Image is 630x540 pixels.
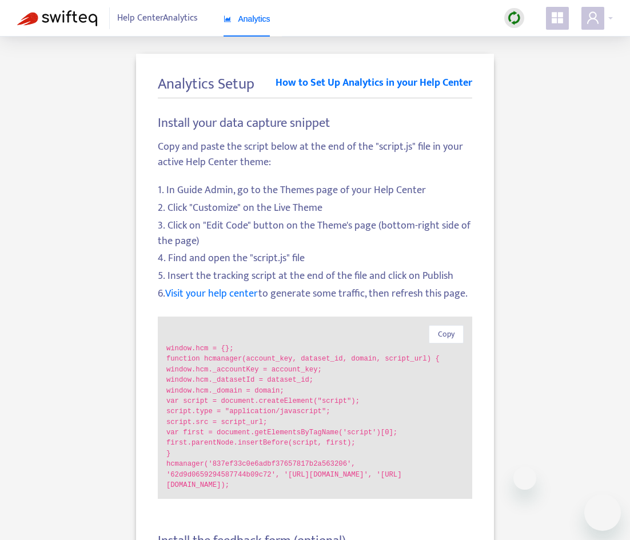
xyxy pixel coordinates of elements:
[166,449,464,459] code: }
[117,7,198,29] span: Help Center Analytics
[166,343,464,354] code: window.hcm = {};
[166,375,464,385] code: window.hcm._datasetId = dataset_id;
[438,328,454,341] span: Copy
[158,251,472,266] span: 4. Find and open the "script.js" file
[166,459,464,490] code: hcmanager('837ef33c0e6adbf37657817b2a563206', '62d9d0659294587744b09c72', '[URL][DOMAIN_NAME]', '...
[158,183,472,198] span: 1. In Guide Admin, go to the Themes page of your Help Center
[166,365,464,375] code: window.hcm._accountKey = account_key;
[224,14,270,23] span: Analytics
[158,115,472,131] h4: Install your data capture snippet
[158,269,472,284] span: 5. Insert the tracking script at the end of the file and click on Publish
[584,494,621,531] iframe: Button to launch messaging window
[224,15,232,23] span: area-chart
[158,201,472,216] span: 2. Click "Customize" on the Live Theme
[586,11,600,25] span: user
[158,75,254,94] h3: Analytics Setup
[166,417,464,427] code: script.src = script_url;
[551,11,564,25] span: appstore
[17,10,97,26] img: Swifteq
[166,386,464,396] code: window.hcm._domain = domain;
[276,75,472,98] a: How to Set Up Analytics in your Help Center
[166,354,464,364] code: function hcmanager(account_key, dataset_id, domain, script_url) {
[166,427,464,438] code: var first = document.getElementsByTagName('script')[0];
[507,11,521,25] img: sync.dc5367851b00ba804db3.png
[166,406,464,417] code: script.type = "application/javascript";
[429,325,464,343] button: Copy
[513,467,536,490] iframe: Close message
[158,139,472,170] p: Copy and paste the script below at the end of the "script.js" file in your active Help Center theme:
[158,218,472,249] span: 3. Click on "Edit Code" button on the Theme's page (bottom-right side of the page)
[158,286,472,302] span: 6. to generate some traffic, then refresh this page.
[166,438,464,448] code: first.parentNode.insertBefore(script, first);
[165,285,258,302] a: Visit your help center
[166,396,464,406] code: var script = document.createElement("script");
